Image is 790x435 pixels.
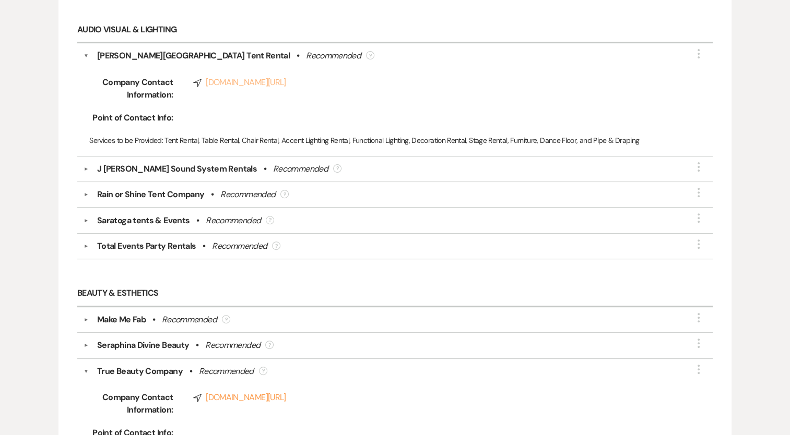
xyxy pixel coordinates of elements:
div: ? [333,164,341,173]
div: Recommended [206,214,261,227]
div: Rain or Shine Tent Company [97,188,204,201]
a: [DOMAIN_NAME][URL] [193,76,676,89]
span: Services to be Provided: [89,136,163,145]
b: • [190,365,192,378]
span: Point of Contact Info: [89,112,173,124]
div: ? [280,190,289,198]
b: • [264,163,266,175]
b: • [203,240,205,252]
div: Recommended [162,313,217,326]
button: ▼ [80,218,92,223]
b: • [196,339,198,352]
div: ? [272,241,280,250]
div: Make Me Fab [97,313,146,326]
div: ? [265,341,274,349]
div: ? [222,315,230,323]
div: Saratoga tents & Events [97,214,190,227]
button: ▼ [80,244,92,249]
span: Company Contact Information: [89,391,173,416]
h6: Beauty & Esthetics [77,281,713,307]
b: • [211,188,214,201]
button: ▼ [84,365,89,378]
button: ▼ [80,166,92,172]
b: • [152,313,155,326]
div: [PERSON_NAME][GEOGRAPHIC_DATA] Tent Rental [97,50,290,62]
div: True Beauty Company [97,365,183,378]
div: Seraphina Divine Beauty [97,339,189,352]
div: Recommended [273,163,328,175]
button: ▼ [80,192,92,197]
div: Recommended [220,188,275,201]
button: ▼ [84,50,89,62]
div: ? [366,51,374,59]
div: Recommended [306,50,361,62]
b: • [196,214,199,227]
div: J [PERSON_NAME] Sound System Rentals [97,163,257,175]
div: Total Events Party Rentals [97,240,196,252]
span: Company Contact Information: [89,76,173,101]
a: [DOMAIN_NAME][URL] [193,391,676,404]
h6: Audio Visual & Lighting [77,18,713,44]
p: Tent Rental, Table Rental, Chair Rental, Accent Lighting Rental, Functional Lighting, Decoration ... [89,135,700,146]
b: • [297,50,299,62]
div: Recommended [212,240,267,252]
div: Recommended [199,365,254,378]
button: ▼ [80,343,92,348]
button: ▼ [80,317,92,322]
div: ? [266,216,274,224]
div: Recommended [205,339,260,352]
div: ? [259,367,267,375]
